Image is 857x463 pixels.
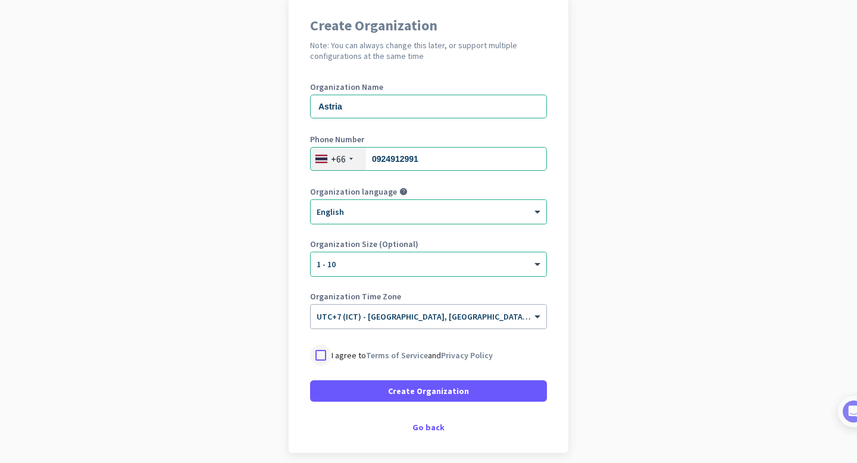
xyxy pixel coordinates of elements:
a: Privacy Policy [441,350,493,361]
input: 2 123 4567 [310,147,547,171]
label: Organization language [310,187,397,196]
input: What is the name of your organization? [310,95,547,118]
i: help [399,187,408,196]
button: Create Organization [310,380,547,402]
div: +66 [331,153,346,165]
span: Create Organization [388,385,469,397]
label: Organization Time Zone [310,292,547,301]
h1: Create Organization [310,18,547,33]
p: I agree to and [331,349,493,361]
h2: Note: You can always change this later, or support multiple configurations at the same time [310,40,547,61]
label: Organization Size (Optional) [310,240,547,248]
label: Phone Number [310,135,547,143]
div: Go back [310,423,547,431]
a: Terms of Service [366,350,428,361]
label: Organization Name [310,83,547,91]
